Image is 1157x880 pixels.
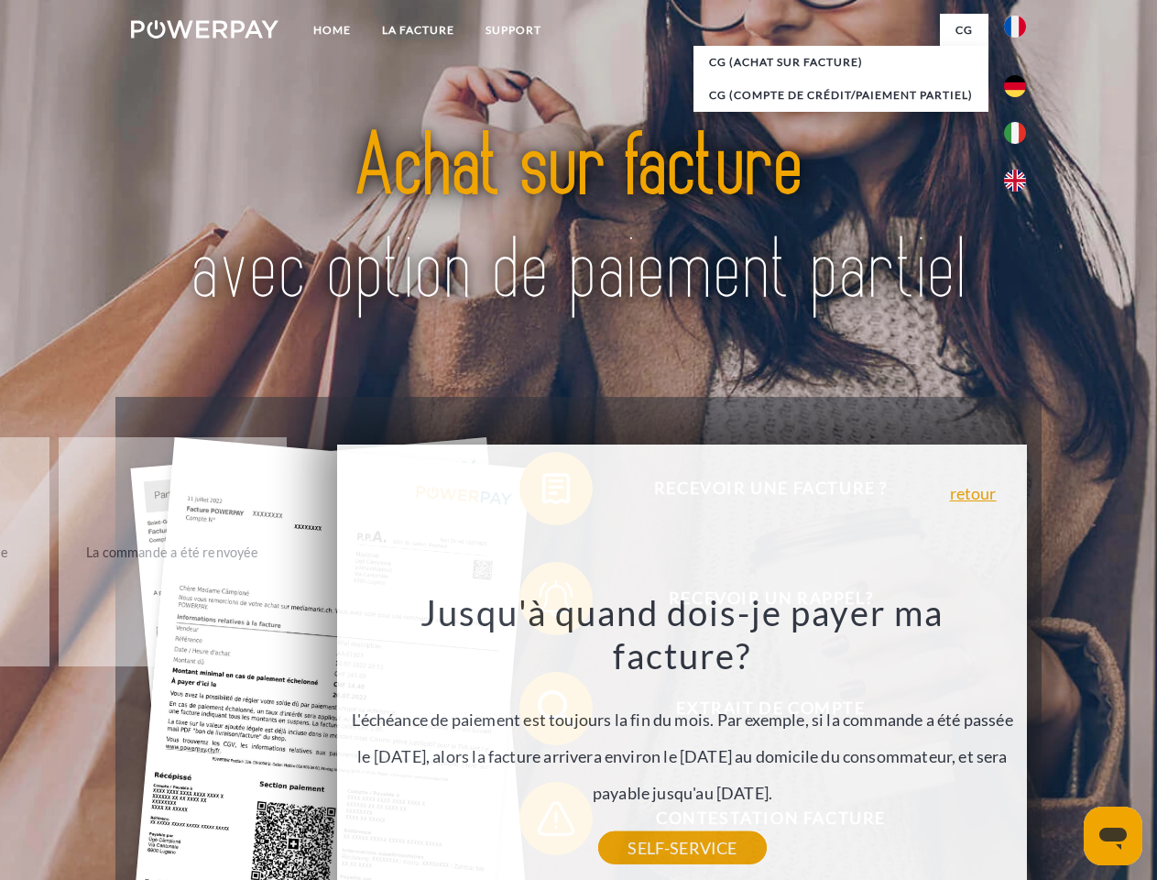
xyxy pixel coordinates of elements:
div: L'échéance de paiement est toujours la fin du mois. Par exemple, si la commande a été passée le [... [348,590,1017,848]
a: Support [470,14,557,47]
div: La commande a été renvoyée [70,539,276,564]
img: de [1004,75,1026,97]
a: CG (Compte de crédit/paiement partiel) [693,79,988,112]
a: retour [950,485,997,501]
a: SELF-SERVICE [598,831,766,864]
h3: Jusqu'à quand dois-je payer ma facture? [348,590,1017,678]
a: CG (achat sur facture) [693,46,988,79]
img: fr [1004,16,1026,38]
a: Home [298,14,366,47]
a: CG [940,14,988,47]
img: logo-powerpay-white.svg [131,20,278,38]
img: it [1004,122,1026,144]
img: title-powerpay_fr.svg [175,88,982,351]
iframe: Bouton de lancement de la fenêtre de messagerie [1084,807,1142,865]
a: LA FACTURE [366,14,470,47]
img: en [1004,170,1026,192]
